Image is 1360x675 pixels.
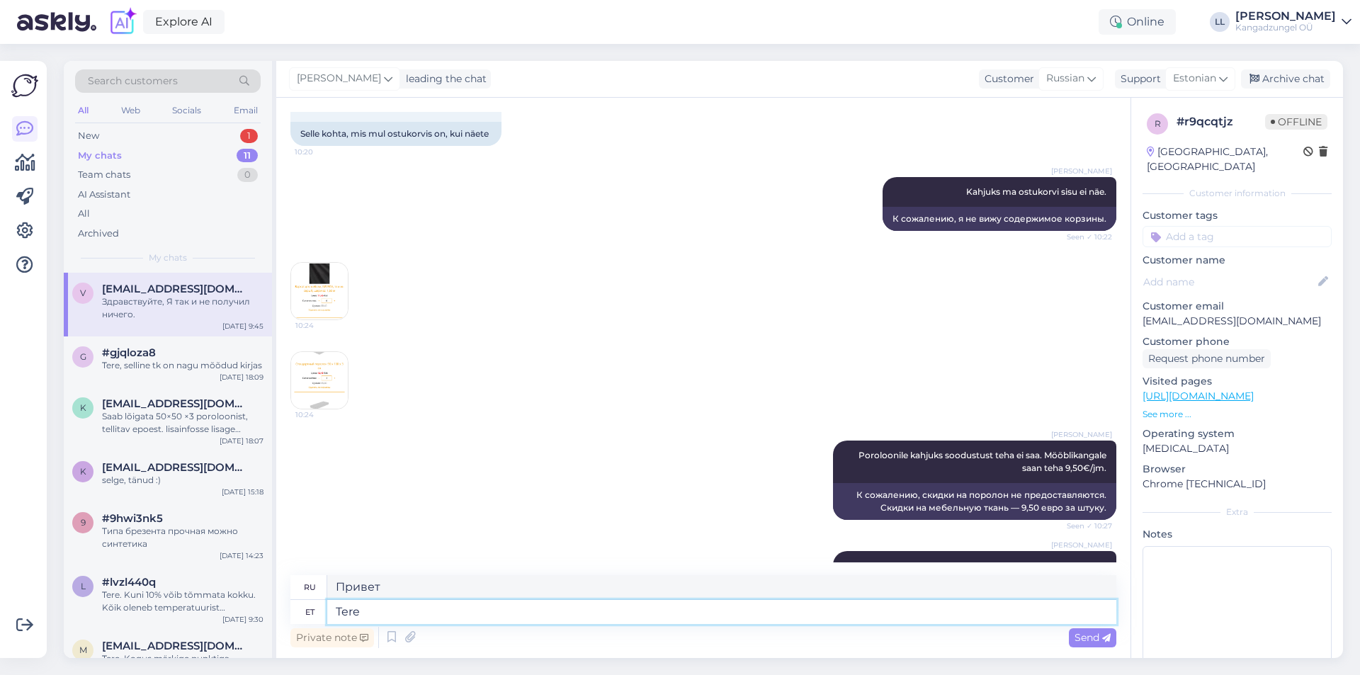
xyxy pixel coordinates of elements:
[1143,299,1332,314] p: Customer email
[80,351,86,362] span: g
[102,346,156,359] span: #gjqloza8
[291,263,348,319] img: Attachment
[78,149,122,163] div: My chats
[304,575,316,599] div: ru
[1143,208,1332,223] p: Customer tags
[1099,9,1176,35] div: Online
[1173,71,1216,86] span: Estonian
[11,72,38,99] img: Askly Logo
[1143,506,1332,518] div: Extra
[1051,540,1112,550] span: [PERSON_NAME]
[1143,314,1332,329] p: [EMAIL_ADDRESS][DOMAIN_NAME]
[858,450,1109,473] span: Poroloonile kahjuks soodustust teha ei saa. Mööblikangale saan teha 9,50€/jm.
[1265,114,1327,130] span: Offline
[79,645,87,655] span: m
[102,474,263,487] div: selge, tänud :)
[1051,166,1112,176] span: [PERSON_NAME]
[1147,144,1303,174] div: [GEOGRAPHIC_DATA], [GEOGRAPHIC_DATA]
[102,589,263,614] div: Tere. Kuni 10% võib tõmmata kokku. Kõik oleneb temperatuurist [PERSON_NAME] tugevat tšentrifuuki ...
[1143,274,1315,290] input: Add name
[327,600,1116,624] textarea: Tere
[979,72,1034,86] div: Customer
[1143,334,1332,349] p: Customer phone
[220,436,263,446] div: [DATE] 18:07
[1143,408,1332,421] p: See more ...
[290,628,374,647] div: Private note
[1143,441,1332,456] p: [MEDICAL_DATA]
[220,550,263,561] div: [DATE] 14:23
[1075,631,1111,644] span: Send
[1235,22,1336,33] div: Kangadzungel OÜ
[237,149,258,163] div: 11
[75,101,91,120] div: All
[833,483,1116,520] div: К сожалению, скидки на поролон не предоставляются. Скидки на мебельную ткань — 9,50 евро за штуку.
[118,101,143,120] div: Web
[102,295,263,321] div: Здравствуйте, Я так и не получил ничего.
[220,372,263,382] div: [DATE] 18:09
[78,207,90,221] div: All
[222,487,263,497] div: [DATE] 15:18
[1143,349,1271,368] div: Request phone number
[149,251,187,264] span: My chats
[850,560,1109,609] span: Kui see nii Teile sobib siis vormistage tellimus ja valige makseviisiks ettemaksuarve. Muudan arv...
[1143,477,1332,492] p: Chrome [TECHNICAL_ID]
[78,168,130,182] div: Team chats
[295,320,348,331] span: 10:24
[295,409,348,420] span: 10:24
[1143,462,1332,477] p: Browser
[1115,72,1161,86] div: Support
[78,129,99,143] div: New
[102,359,263,372] div: Tere, selline tk on nagu mõõdud kirjas
[78,188,130,202] div: AI Assistant
[80,288,86,298] span: v
[88,74,178,89] span: Search customers
[81,581,86,591] span: l
[1143,390,1254,402] a: [URL][DOMAIN_NAME]
[102,576,156,589] span: #lvzl440q
[240,129,258,143] div: 1
[1059,232,1112,242] span: Seen ✓ 10:22
[169,101,204,120] div: Socials
[78,227,119,241] div: Archived
[1177,113,1265,130] div: # r9qcqtjz
[1210,12,1230,32] div: LL
[1241,69,1330,89] div: Archive chat
[1235,11,1336,22] div: [PERSON_NAME]
[237,168,258,182] div: 0
[1143,527,1332,542] p: Notes
[291,352,348,409] img: Attachment
[290,122,501,146] div: Selle kohta, mis mul ostukorvis on, kui näete
[102,525,263,550] div: Типа брезента прочная можно синтетика
[102,397,249,410] span: karmenmnd@gmail.com
[102,461,249,474] span: krepponen@hotmail.com
[1046,71,1084,86] span: Russian
[1059,521,1112,531] span: Seen ✓ 10:27
[102,410,263,436] div: Saab lõigata 50×50 ×3 poroloonist, tellitav epoest. lisainfosse lisage täpsem mõõt.
[102,283,249,295] span: veleswood.ou@gmail.com
[102,512,163,525] span: #9hwi3nk5
[400,72,487,86] div: leading the chat
[327,575,1116,599] textarea: Привет
[81,517,86,528] span: 9
[1143,374,1332,389] p: Visited pages
[1155,118,1161,129] span: r
[883,207,1116,231] div: К сожалению, я не вижу содержимое корзины.
[1051,429,1112,440] span: [PERSON_NAME]
[305,600,314,624] div: et
[966,186,1106,197] span: Kahjuks ma ostukorvi sisu ei näe.
[108,7,137,37] img: explore-ai
[1143,226,1332,247] input: Add a tag
[1143,426,1332,441] p: Operating system
[1143,253,1332,268] p: Customer name
[102,640,249,652] span: moonikaluhamaa@gmail.com
[295,147,348,157] span: 10:20
[231,101,261,120] div: Email
[1143,187,1332,200] div: Customer information
[222,321,263,331] div: [DATE] 9:45
[80,402,86,413] span: k
[80,466,86,477] span: k
[1235,11,1351,33] a: [PERSON_NAME]Kangadzungel OÜ
[222,614,263,625] div: [DATE] 9:30
[143,10,225,34] a: Explore AI
[297,71,381,86] span: [PERSON_NAME]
